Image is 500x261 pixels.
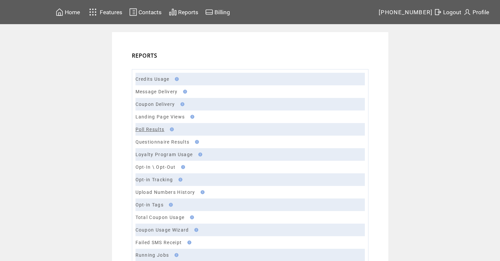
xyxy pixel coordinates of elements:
[188,115,194,119] img: help.gif
[135,76,170,82] a: Credits Usage
[193,140,199,144] img: help.gif
[433,7,462,17] a: Logout
[87,7,99,18] img: features.svg
[199,190,205,194] img: help.gif
[214,9,230,16] span: Billing
[188,215,194,219] img: help.gif
[178,102,184,106] img: help.gif
[55,7,81,17] a: Home
[135,215,185,220] a: Total Coupon Usage
[185,240,191,244] img: help.gif
[132,52,158,59] span: REPORTS
[128,7,163,17] a: Contacts
[176,178,182,182] img: help.gif
[100,9,122,16] span: Features
[204,7,231,17] a: Billing
[463,8,471,16] img: profile.svg
[181,90,187,94] img: help.gif
[135,202,164,207] a: Opt-in Tags
[135,177,173,182] a: Opt-in Tracking
[135,102,175,107] a: Coupon Delivery
[168,127,174,131] img: help.gif
[462,7,490,17] a: Profile
[135,240,182,245] a: Failed SMS Receipt
[135,252,169,258] a: Running Jobs
[179,165,185,169] img: help.gif
[192,228,198,232] img: help.gif
[135,227,189,233] a: Coupon Usage Wizard
[135,114,185,119] a: Landing Page Views
[138,9,162,16] span: Contacts
[167,203,173,207] img: help.gif
[205,8,213,16] img: creidtcard.svg
[173,253,178,257] img: help.gif
[379,9,433,16] span: [PHONE_NUMBER]
[135,190,195,195] a: Upload Numbers History
[135,164,176,170] a: Opt-In \ Opt-Out
[65,9,80,16] span: Home
[135,152,193,157] a: Loyalty Program Usage
[434,8,442,16] img: exit.svg
[135,89,178,94] a: Message Delivery
[86,6,124,19] a: Features
[196,152,202,156] img: help.gif
[56,8,63,16] img: home.svg
[473,9,489,16] span: Profile
[169,8,177,16] img: chart.svg
[178,9,198,16] span: Reports
[129,8,137,16] img: contacts.svg
[135,139,190,145] a: Questionnaire Results
[173,77,179,81] img: help.gif
[443,9,461,16] span: Logout
[168,7,199,17] a: Reports
[135,127,165,132] a: Poll Results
